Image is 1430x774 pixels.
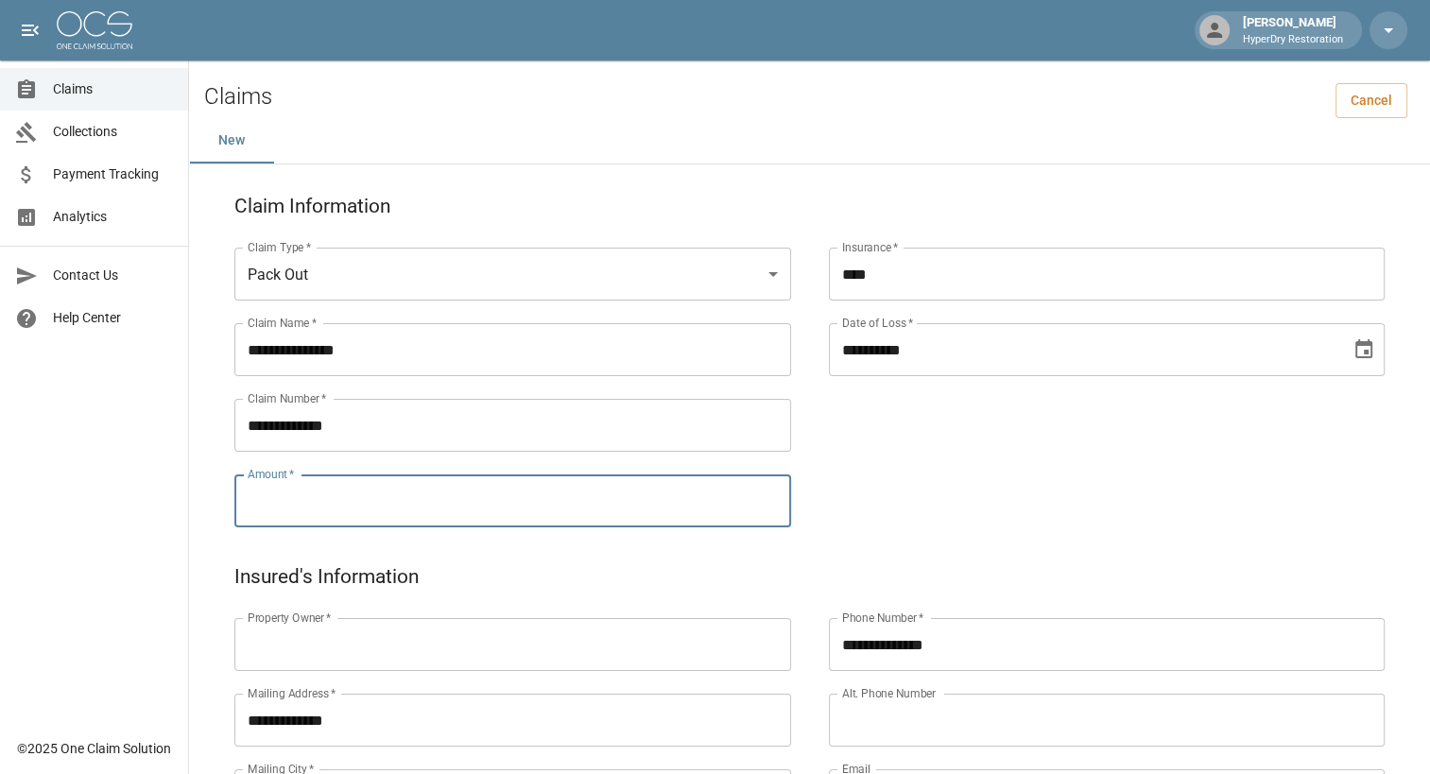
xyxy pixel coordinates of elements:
[189,118,1430,163] div: dynamic tabs
[53,207,173,227] span: Analytics
[842,239,898,255] label: Insurance
[1335,83,1407,118] a: Cancel
[248,685,336,701] label: Mailing Address
[1235,13,1351,47] div: [PERSON_NAME]
[204,83,272,111] h2: Claims
[17,739,171,758] div: © 2025 One Claim Solution
[11,11,49,49] button: open drawer
[248,466,295,482] label: Amount
[1345,331,1383,369] button: Choose date, selected date is Aug 31, 2025
[842,685,936,701] label: Alt. Phone Number
[234,248,791,301] div: Pack Out
[57,11,132,49] img: ocs-logo-white-transparent.png
[842,610,923,626] label: Phone Number
[248,390,326,406] label: Claim Number
[53,122,173,142] span: Collections
[248,239,311,255] label: Claim Type
[842,315,913,331] label: Date of Loss
[248,315,317,331] label: Claim Name
[53,266,173,285] span: Contact Us
[248,610,332,626] label: Property Owner
[189,118,274,163] button: New
[1243,32,1343,48] p: HyperDry Restoration
[53,308,173,328] span: Help Center
[53,164,173,184] span: Payment Tracking
[53,79,173,99] span: Claims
